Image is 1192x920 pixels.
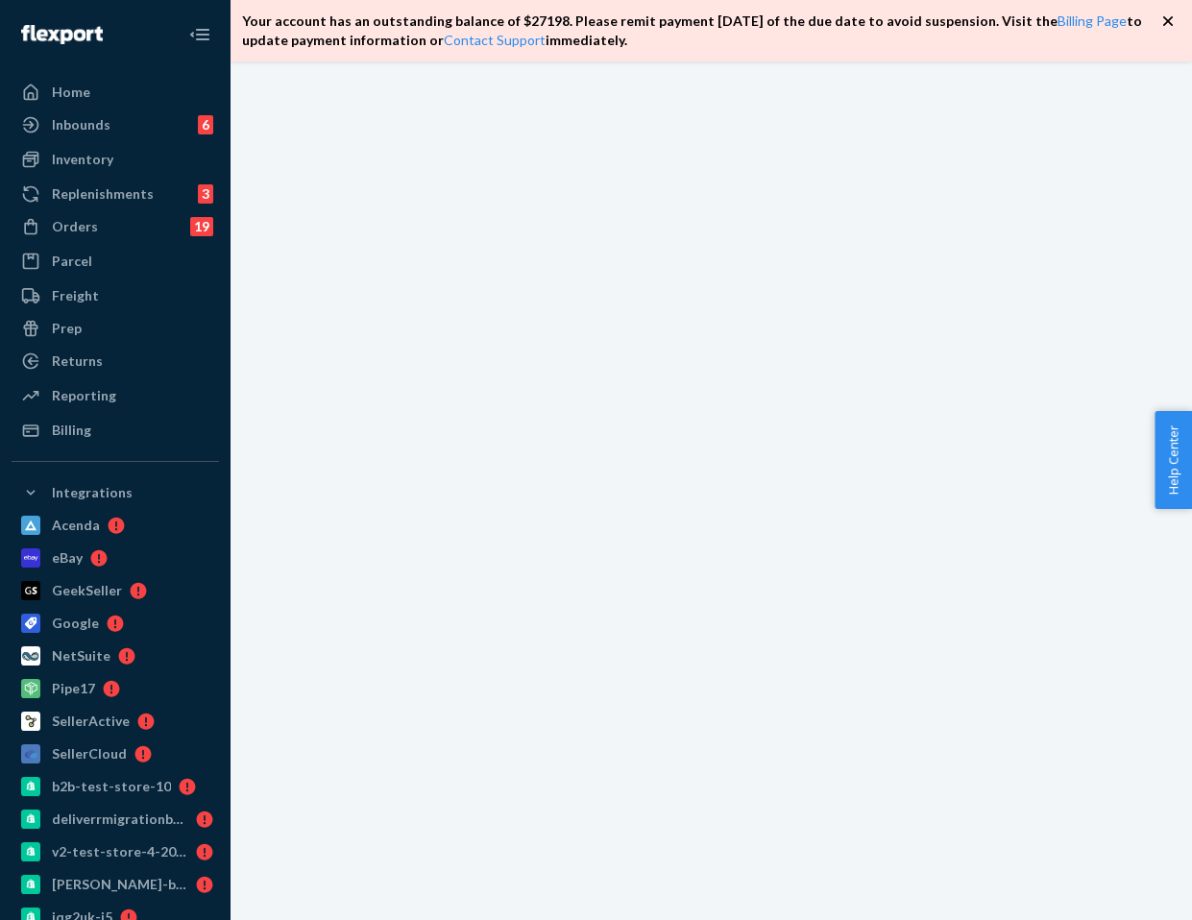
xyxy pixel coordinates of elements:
div: b2b-test-store-10 [52,777,171,796]
div: 6 [198,115,213,134]
p: Your account has an outstanding balance of $ 27198 . Please remit payment [DATE] of the due date ... [242,12,1161,50]
div: SellerCloud [52,744,127,763]
button: Close Navigation [181,15,219,54]
a: eBay [12,543,219,573]
div: Inbounds [52,115,110,134]
a: [PERSON_NAME]-b2b-test-store-2 [12,869,219,900]
a: Acenda [12,510,219,541]
div: Pipe17 [52,679,95,698]
div: NetSuite [52,646,110,666]
img: Flexport logo [21,25,103,44]
a: Orders19 [12,211,219,242]
div: SellerActive [52,712,130,731]
div: [PERSON_NAME]-b2b-test-store-2 [52,875,188,894]
a: Prep [12,313,219,344]
div: deliverrmigrationbasictest [52,810,188,829]
a: b2b-test-store-10 [12,771,219,802]
div: Integrations [52,483,133,502]
div: Inventory [52,150,113,169]
div: Acenda [52,516,100,535]
div: 3 [198,184,213,204]
a: Parcel [12,246,219,277]
a: Contact Support [444,32,546,48]
a: GeekSeller [12,575,219,606]
div: Freight [52,286,99,305]
a: Reporting [12,380,219,411]
a: Returns [12,346,219,376]
a: deliverrmigrationbasictest [12,804,219,835]
a: SellerActive [12,706,219,737]
a: Inbounds6 [12,109,219,140]
a: Billing Page [1058,12,1127,29]
div: 19 [190,217,213,236]
a: Freight [12,280,219,311]
a: v2-test-store-4-2025 [12,836,219,867]
div: Parcel [52,252,92,271]
button: Integrations [12,477,219,508]
div: Google [52,614,99,633]
div: Home [52,83,90,102]
a: Home [12,77,219,108]
div: GeekSeller [52,581,122,600]
div: Prep [52,319,82,338]
a: Pipe17 [12,673,219,704]
div: Returns [52,351,103,371]
a: NetSuite [12,641,219,671]
a: SellerCloud [12,738,219,769]
div: v2-test-store-4-2025 [52,842,188,861]
div: Replenishments [52,184,154,204]
a: Replenishments3 [12,179,219,209]
a: Google [12,608,219,639]
div: Orders [52,217,98,236]
button: Help Center [1155,411,1192,509]
a: Inventory [12,144,219,175]
div: Reporting [52,386,116,405]
div: Billing [52,421,91,440]
div: eBay [52,548,83,568]
a: Billing [12,415,219,446]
